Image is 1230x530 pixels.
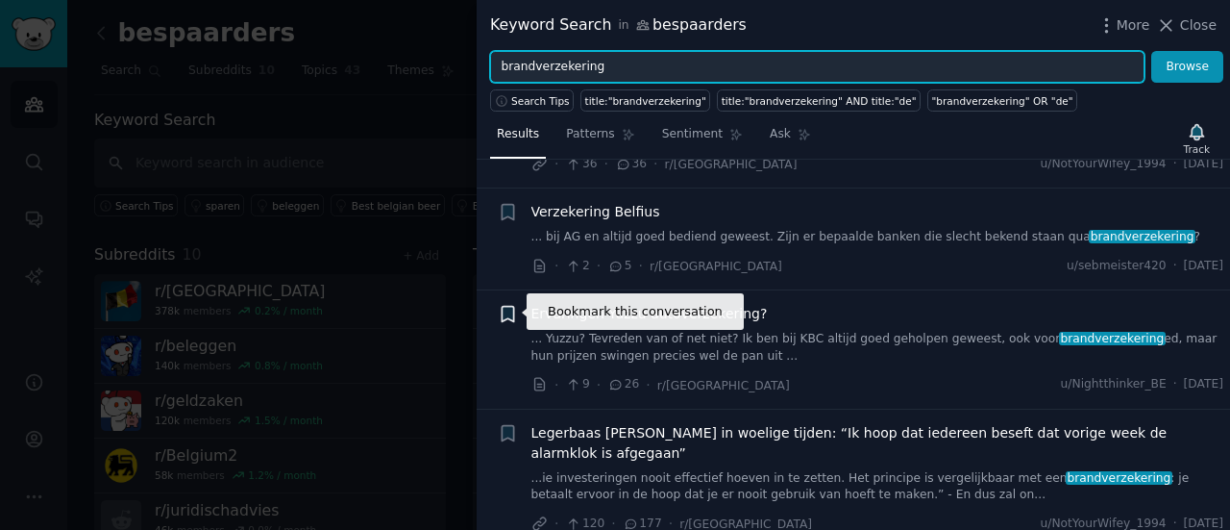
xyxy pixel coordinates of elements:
[554,154,558,174] span: ·
[1184,156,1223,173] span: [DATE]
[1066,471,1172,485] span: brandverzekering
[554,256,558,276] span: ·
[597,375,601,395] span: ·
[565,376,589,393] span: 9
[565,258,589,275] span: 2
[615,156,647,173] span: 36
[665,158,798,171] span: r/[GEOGRAPHIC_DATA]
[531,423,1224,464] a: Legerbaas [PERSON_NAME] in woelige tijden: “Ik hoop dat iedereen beseft dat vorige week de alarmk...
[717,89,921,112] a: title:"brandverzekering" AND title:"de"
[1184,258,1223,275] span: [DATE]
[1061,376,1167,393] span: u/Nightthinker_BE
[497,126,539,143] span: Results
[646,375,650,395] span: ·
[531,229,1224,246] a: ... bij AG en altijd goed bediend geweest. Zijn er bepaalde banken die slecht bekend staan quabra...
[531,470,1224,504] a: ...ie investeringen nooit effectief hoeven in te zetten. Het principe is vergelijkbaar met eenbra...
[657,379,790,392] span: r/[GEOGRAPHIC_DATA]
[1059,332,1166,345] span: brandverzekering
[559,119,641,159] a: Patterns
[531,304,768,324] a: Ervaringen Yuzzu autoverzekering?
[722,94,917,108] div: title:"brandverzekering" AND title:"de"
[580,89,710,112] a: title:"brandverzekering"
[770,126,791,143] span: Ask
[566,126,614,143] span: Patterns
[927,89,1077,112] a: "brandverzekering" OR "de"
[597,256,601,276] span: ·
[650,260,782,273] span: r/[GEOGRAPHIC_DATA]
[565,156,597,173] span: 36
[1067,258,1167,275] span: u/sebmeister420
[763,119,818,159] a: Ask
[1096,15,1150,36] button: More
[1184,376,1223,393] span: [DATE]
[1089,230,1195,243] span: brandverzekering
[531,202,660,222] a: Verzekering Belfius
[531,331,1224,365] a: ... Yuzzu? Tevreden van of net niet? Ik ben bij KBC altijd goed geholpen geweest, ook voorbrandve...
[1041,156,1167,173] span: u/NotYourWifey_1994
[1173,156,1177,173] span: ·
[1173,376,1177,393] span: ·
[655,119,750,159] a: Sentiment
[1156,15,1217,36] button: Close
[585,94,706,108] div: title:"brandverzekering"
[653,154,657,174] span: ·
[639,256,643,276] span: ·
[1184,142,1210,156] div: Track
[1177,118,1217,159] button: Track
[607,376,639,393] span: 26
[511,94,570,108] span: Search Tips
[1151,51,1223,84] button: Browse
[618,17,628,35] span: in
[554,375,558,395] span: ·
[604,154,608,174] span: ·
[490,119,546,159] a: Results
[662,126,723,143] span: Sentiment
[932,94,1073,108] div: "brandverzekering" OR "de"
[490,89,574,112] button: Search Tips
[607,258,631,275] span: 5
[490,51,1144,84] input: Try a keyword related to your business
[1173,258,1177,275] span: ·
[1180,15,1217,36] span: Close
[1117,15,1150,36] span: More
[490,13,747,38] div: Keyword Search bespaarders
